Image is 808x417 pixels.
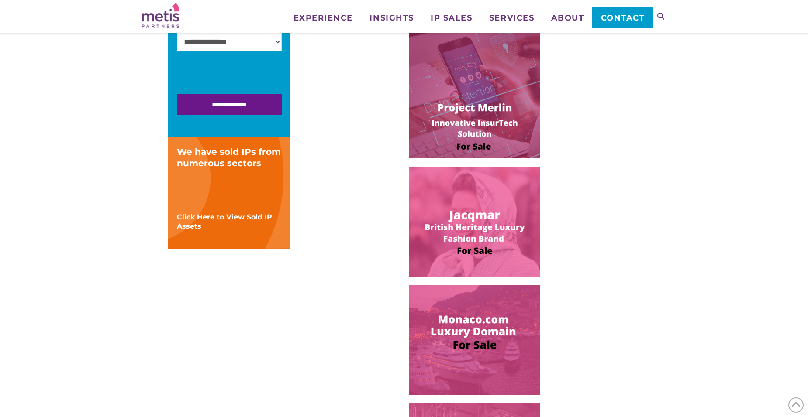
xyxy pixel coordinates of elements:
span: Services [489,14,534,22]
span: Insights [369,14,414,22]
img: Image [409,27,540,158]
iframe: reCAPTCHA [177,60,310,94]
img: Image [409,167,540,277]
a: Contact [592,7,653,28]
img: Metis Partners [142,3,179,28]
span: Contact [601,14,645,22]
div: We have sold IPs from numerous sectors [177,146,282,169]
a: Click Here to View Sold IP Assets [177,213,272,230]
span: Back to Top [788,397,804,413]
span: IP Sales [431,14,472,22]
img: Image [409,285,540,395]
span: Experience [294,14,353,22]
span: About [551,14,584,22]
